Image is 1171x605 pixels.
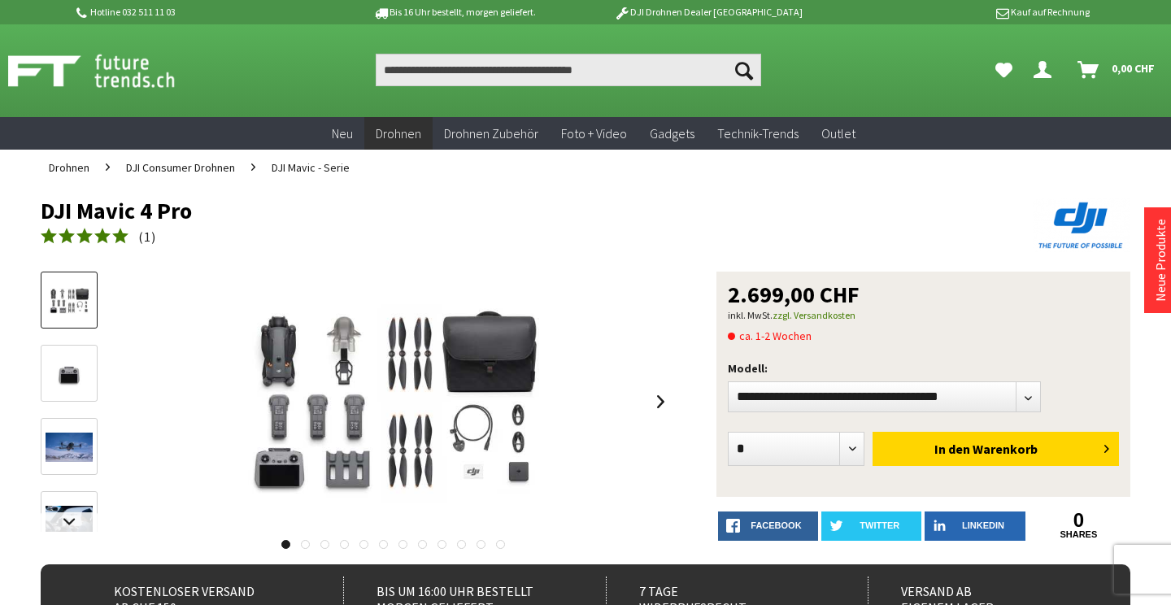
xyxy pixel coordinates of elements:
span: Outlet [821,125,855,141]
span: 1 [144,229,151,245]
a: Dein Konto [1027,54,1064,86]
span: 2.699,00 CHF [728,283,860,306]
p: Kauf auf Rechnung [835,2,1089,22]
a: zzgl. Versandkosten [773,309,855,321]
a: (1) [41,227,156,247]
p: DJI Drohnen Dealer [GEOGRAPHIC_DATA] [581,2,835,22]
span: facebook [751,520,801,530]
span: ca. 1-2 Wochen [728,326,812,346]
span: Gadgets [650,125,694,141]
span: LinkedIn [962,520,1004,530]
span: DJI Consumer Drohnen [126,160,235,175]
a: Gadgets [638,117,706,150]
span: Drohnen Zubehör [444,125,538,141]
img: Vorschau: DJI Mavic 4 Pro [46,283,93,319]
span: Neu [332,125,353,141]
button: Suchen [727,54,761,86]
span: In den [934,441,970,457]
span: Foto + Video [561,125,627,141]
span: twitter [860,520,899,530]
span: Drohnen [376,125,421,141]
input: Produkt, Marke, Kategorie, EAN, Artikelnummer… [376,54,761,86]
a: Foto + Video [550,117,638,150]
a: Warenkorb [1071,54,1163,86]
span: 0,00 CHF [1112,55,1155,81]
a: facebook [718,511,818,541]
a: shares [1029,529,1129,540]
button: In den Warenkorb [873,432,1119,466]
a: Neu [320,117,364,150]
p: Modell: [728,359,1119,378]
p: Hotline 032 511 11 03 [73,2,327,22]
a: Technik-Trends [706,117,810,150]
a: Neue Produkte [1152,219,1169,302]
img: DJI [1033,198,1130,252]
a: 0 [1029,511,1129,529]
a: Outlet [810,117,867,150]
span: Technik-Trends [717,125,799,141]
p: inkl. MwSt. [728,306,1119,325]
span: Drohnen [49,160,89,175]
img: Shop Futuretrends - zur Startseite wechseln [8,50,211,91]
img: DJI Mavic 4 Pro [220,272,568,532]
h1: DJI Mavic 4 Pro [41,198,912,223]
span: DJI Mavic - Serie [272,160,350,175]
span: ( ) [138,229,156,245]
a: twitter [821,511,921,541]
a: Drohnen Zubehör [433,117,550,150]
a: DJI Mavic - Serie [263,150,358,185]
a: Drohnen [364,117,433,150]
span: Warenkorb [973,441,1038,457]
a: LinkedIn [925,511,1025,541]
a: Drohnen [41,150,98,185]
p: Bis 16 Uhr bestellt, morgen geliefert. [327,2,581,22]
a: DJI Consumer Drohnen [118,150,243,185]
a: Meine Favoriten [987,54,1021,86]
